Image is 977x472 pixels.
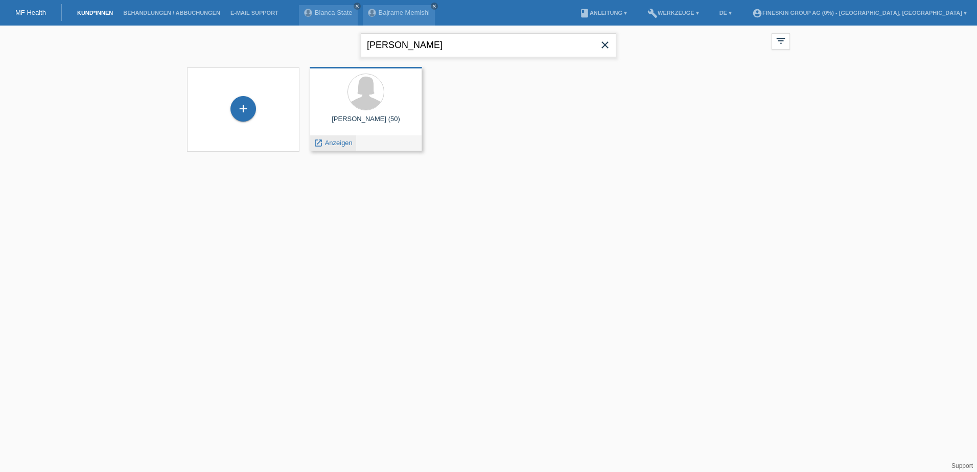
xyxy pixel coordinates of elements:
[599,39,611,51] i: close
[647,8,658,18] i: build
[432,4,437,9] i: close
[431,3,438,10] a: close
[361,33,616,57] input: Suche...
[72,10,118,16] a: Kund*innen
[15,9,46,16] a: MF Health
[225,10,284,16] a: E-Mail Support
[231,100,255,117] div: Kund*in hinzufügen
[747,10,972,16] a: account_circleFineSkin Group AG (0%) - [GEOGRAPHIC_DATA], [GEOGRAPHIC_DATA] ▾
[714,10,737,16] a: DE ▾
[574,10,632,16] a: bookAnleitung ▾
[318,115,414,131] div: [PERSON_NAME] (50)
[579,8,590,18] i: book
[315,9,353,16] a: Bianca State
[314,138,323,148] i: launch
[354,3,361,10] a: close
[314,139,353,147] a: launch Anzeigen
[325,139,353,147] span: Anzeigen
[355,4,360,9] i: close
[642,10,704,16] a: buildWerkzeuge ▾
[118,10,225,16] a: Behandlungen / Abbuchungen
[752,8,762,18] i: account_circle
[379,9,430,16] a: Bajrame Memishi
[775,35,786,46] i: filter_list
[951,462,973,469] a: Support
